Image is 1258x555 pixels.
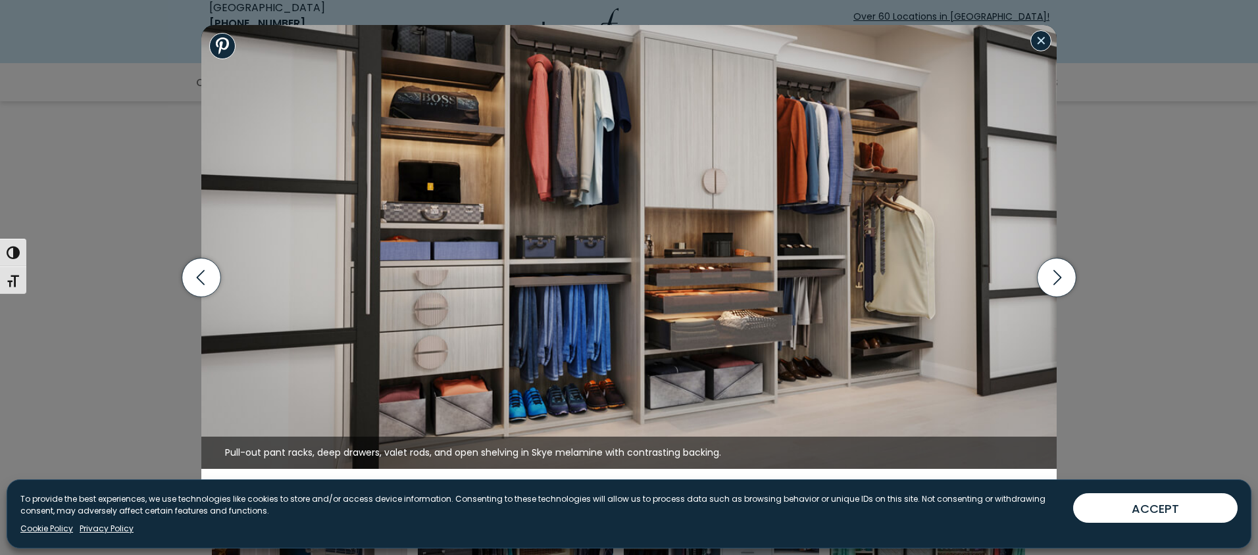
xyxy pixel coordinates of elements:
figcaption: Pull-out pant racks, deep drawers, valet rods, and open shelving in Skye melamine with contrastin... [201,437,1057,470]
a: Privacy Policy [80,523,134,535]
button: Close modal [1030,30,1051,51]
img: Custom reach-in closet with pant hangers, custom cabinets and drawers [201,25,1057,469]
p: To provide the best experiences, we use technologies like cookies to store and/or access device i... [20,493,1063,517]
a: Share to Pinterest [209,33,236,59]
a: Cookie Policy [20,523,73,535]
button: ACCEPT [1073,493,1238,523]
